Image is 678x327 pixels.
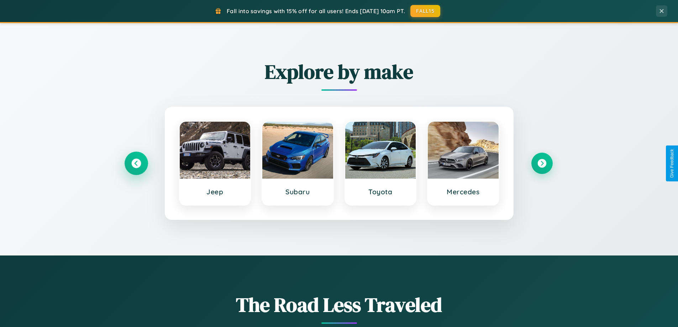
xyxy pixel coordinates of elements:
h2: Explore by make [126,58,553,85]
div: Give Feedback [669,149,674,178]
h3: Subaru [269,188,326,196]
h1: The Road Less Traveled [126,291,553,318]
h3: Toyota [352,188,409,196]
span: Fall into savings with 15% off for all users! Ends [DATE] 10am PT. [227,7,405,15]
h3: Jeep [187,188,243,196]
button: FALL15 [410,5,440,17]
h3: Mercedes [435,188,492,196]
